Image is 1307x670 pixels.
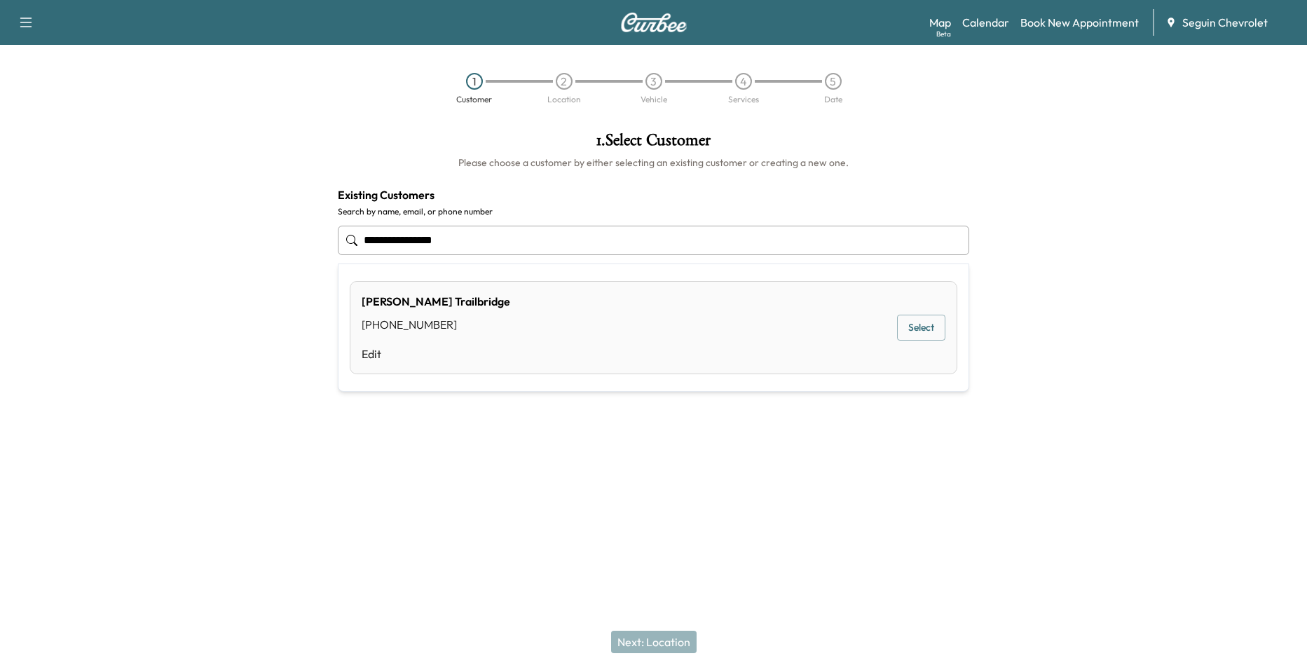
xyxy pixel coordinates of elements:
[929,14,951,31] a: MapBeta
[825,73,842,90] div: 5
[338,206,969,217] label: Search by name, email, or phone number
[936,29,951,39] div: Beta
[620,13,687,32] img: Curbee Logo
[338,132,969,156] h1: 1 . Select Customer
[641,95,667,104] div: Vehicle
[897,315,945,341] button: Select
[824,95,842,104] div: Date
[466,73,483,90] div: 1
[556,73,573,90] div: 2
[728,95,759,104] div: Services
[338,156,969,170] h6: Please choose a customer by either selecting an existing customer or creating a new one.
[1020,14,1139,31] a: Book New Appointment
[362,346,510,362] a: Edit
[645,73,662,90] div: 3
[735,73,752,90] div: 4
[1182,14,1268,31] span: Seguin Chevrolet
[362,293,510,310] div: [PERSON_NAME] Trailbridge
[338,186,969,203] h4: Existing Customers
[547,95,581,104] div: Location
[962,14,1009,31] a: Calendar
[456,95,492,104] div: Customer
[362,316,510,333] div: [PHONE_NUMBER]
